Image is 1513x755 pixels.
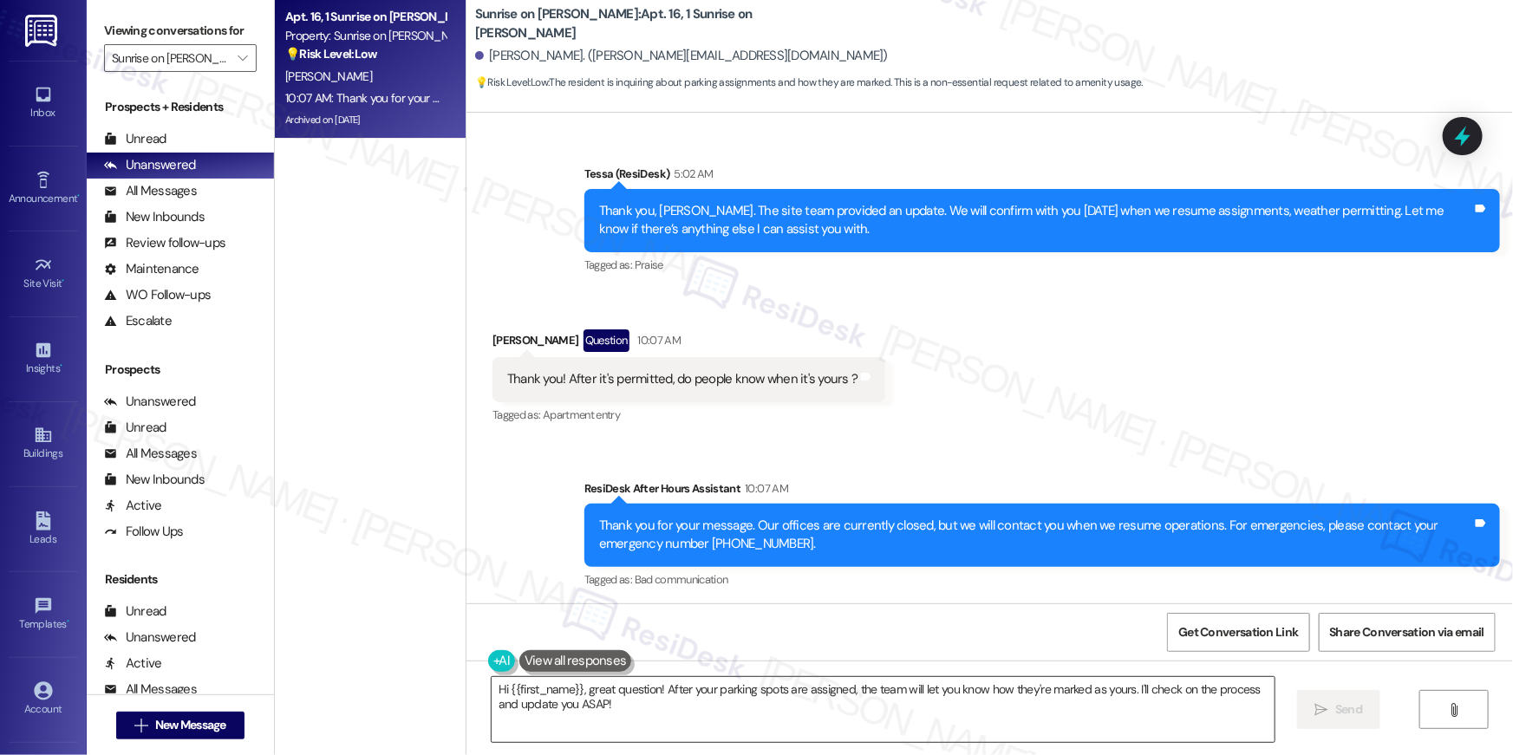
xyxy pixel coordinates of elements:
button: Get Conversation Link [1167,613,1309,652]
div: Question [584,329,629,351]
div: Tagged as: [584,567,1500,592]
div: Unanswered [104,156,196,174]
div: New Inbounds [104,471,205,489]
div: Maintenance [104,260,199,278]
span: : The resident is inquiring about parking assignments and how they are marked. This is a non-esse... [475,74,1143,92]
div: Residents [87,570,274,589]
div: Prospects + Residents [87,98,274,116]
div: Apt. 16, 1 Sunrise on [PERSON_NAME] [285,8,446,26]
i:  [134,719,147,732]
a: Buildings [9,420,78,467]
div: Unread [104,130,166,148]
div: [PERSON_NAME] [492,329,885,357]
span: • [67,615,69,628]
span: • [77,190,80,202]
div: Review follow-ups [104,234,225,252]
span: New Message [155,716,226,734]
div: Thank you! After it's permitted, do people know when it's yours ? [507,370,858,388]
div: 5:02 AM [669,165,713,183]
span: Share Conversation via email [1330,623,1484,641]
div: New Inbounds [104,208,205,226]
button: Send [1297,690,1381,729]
div: Active [104,497,162,515]
span: Apartment entry [543,407,620,422]
div: 10:07 AM [740,479,788,498]
div: Unanswered [104,393,196,411]
div: Tagged as: [584,252,1500,277]
div: WO Follow-ups [104,286,211,304]
a: Leads [9,506,78,553]
strong: 💡 Risk Level: Low [285,46,377,62]
strong: 💡 Risk Level: Low [475,75,548,89]
div: Tagged as: [492,402,885,427]
div: ResiDesk After Hours Assistant [584,479,1500,504]
div: All Messages [104,445,197,463]
b: Sunrise on [PERSON_NAME]: Apt. 16, 1 Sunrise on [PERSON_NAME] [475,5,822,42]
i:  [238,51,247,65]
div: Archived on [DATE] [284,109,447,131]
input: All communities [112,44,229,72]
div: Follow Ups [104,523,184,541]
a: Site Visit • [9,251,78,297]
div: Escalate [104,312,172,330]
div: Unread [104,419,166,437]
div: Unanswered [104,628,196,647]
i:  [1315,703,1328,717]
div: Active [104,654,162,673]
div: Prospects [87,361,274,379]
div: All Messages [104,680,197,699]
span: Get Conversation Link [1178,623,1298,641]
a: Templates • [9,591,78,638]
img: ResiDesk Logo [25,15,61,47]
div: Tessa (ResiDesk) [584,165,1500,189]
span: [PERSON_NAME] [285,68,372,84]
span: • [62,275,65,287]
button: New Message [116,712,245,739]
div: Thank you for your message. Our offices are currently closed, but we will contact you when we res... [599,517,1472,554]
span: • [60,360,62,372]
span: Send [1335,700,1362,719]
div: 10:07 AM [634,331,682,349]
div: Property: Sunrise on [PERSON_NAME] [285,27,446,45]
div: [PERSON_NAME]. ([PERSON_NAME][EMAIL_ADDRESS][DOMAIN_NAME]) [475,47,888,65]
div: 10:07 AM: Thank you for your message. Our offices are currently closed, but we will contact you w... [285,90,1307,106]
div: All Messages [104,182,197,200]
textarea: Hi {{first_name}}, great question! After your parking spots are assigned, the team will let you k... [492,677,1275,742]
label: Viewing conversations for [104,17,257,44]
a: Insights • [9,335,78,382]
span: Praise [635,257,663,272]
i:  [1448,703,1461,717]
div: Thank you, [PERSON_NAME]. The site team provided an update. We will confirm with you [DATE] when ... [599,202,1472,239]
div: Unread [104,602,166,621]
span: Bad communication [635,572,728,587]
a: Inbox [9,80,78,127]
a: Account [9,676,78,723]
button: Share Conversation via email [1319,613,1496,652]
